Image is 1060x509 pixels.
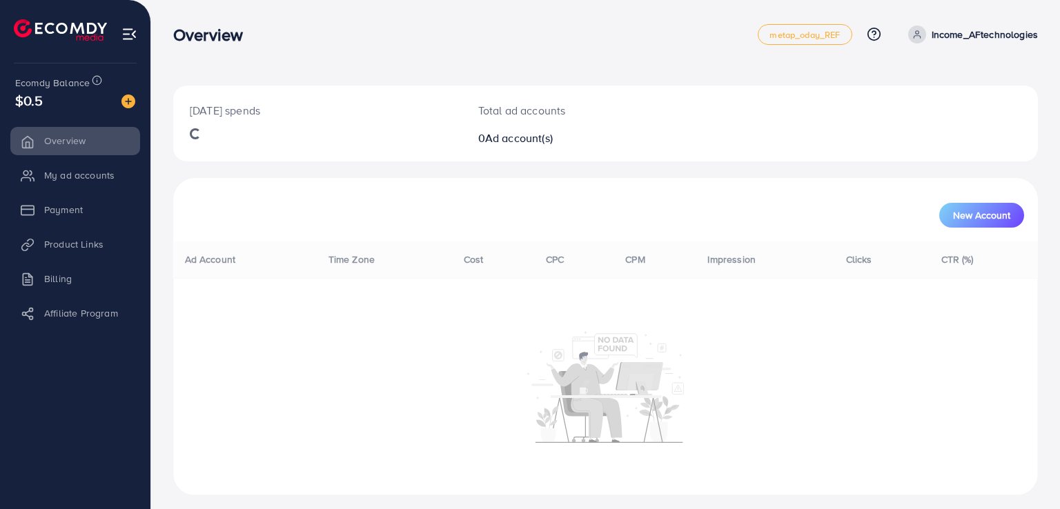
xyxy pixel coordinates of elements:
[14,19,107,41] img: logo
[121,26,137,42] img: menu
[15,90,43,110] span: $0.5
[173,25,254,45] h3: Overview
[121,94,135,108] img: image
[758,24,852,45] a: metap_oday_REF
[769,30,840,39] span: metap_oday_REF
[478,102,661,119] p: Total ad accounts
[903,26,1038,43] a: Income_AFtechnologies
[190,102,445,119] p: [DATE] spends
[953,210,1010,220] span: New Account
[932,26,1038,43] p: Income_AFtechnologies
[15,76,90,90] span: Ecomdy Balance
[939,203,1024,228] button: New Account
[478,132,661,145] h2: 0
[485,130,553,146] span: Ad account(s)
